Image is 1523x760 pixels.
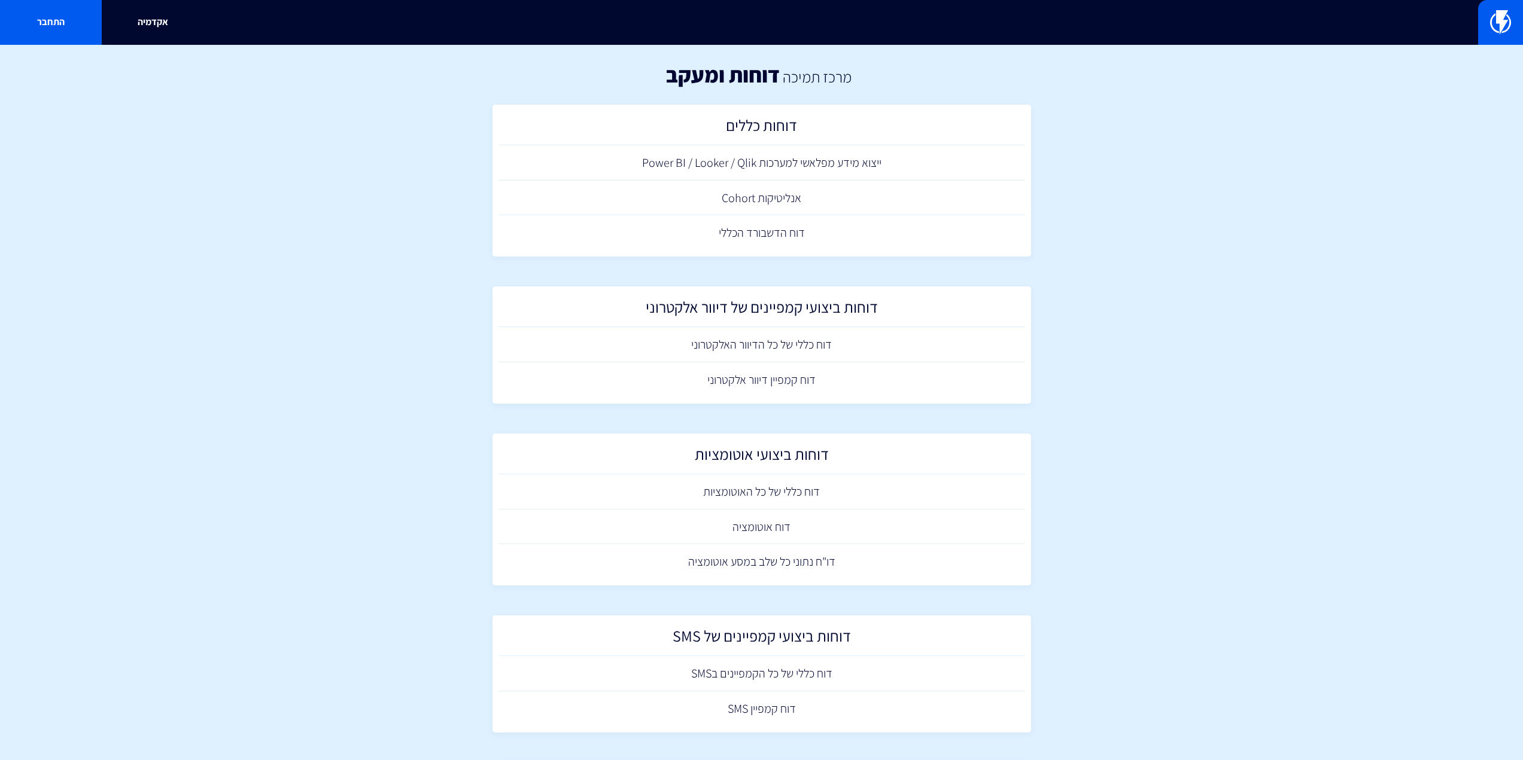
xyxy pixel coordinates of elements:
[498,292,1025,328] a: דוחות ביצועי קמפיינים של דיוור אלקטרוני
[504,117,1019,140] h2: דוחות כללים
[504,627,1019,651] h2: דוחות ביצועי קמפיינים של SMS
[666,63,780,87] h1: דוחות ומעקב
[498,145,1025,181] a: ייצוא מידע מפלאשי למערכות Power BI / Looker / Qlik
[498,474,1025,509] a: דוח כללי של כל האוטומציות
[504,298,1019,322] h2: דוחות ביצועי קמפיינים של דיוור אלקטרוני
[498,509,1025,545] a: דוח אוטומציה
[504,445,1019,469] h2: דוחות ביצועי אוטומציות
[498,656,1025,691] a: דוח כללי של כל הקמפיינים בSMS
[783,66,852,87] a: מרכז תמיכה
[498,362,1025,398] a: דוח קמפיין דיוור אלקטרוני
[498,621,1025,657] a: דוחות ביצועי קמפיינים של SMS
[498,327,1025,362] a: דוח כללי של כל הדיוור האלקטרוני
[498,439,1025,475] a: דוחות ביצועי אוטומציות
[498,544,1025,579] a: דו"ח נתוני כל שלב במסע אוטומציה
[498,111,1025,146] a: דוחות כללים
[498,181,1025,216] a: אנליטיקות Cohort
[498,215,1025,251] a: דוח הדשבורד הכללי
[498,691,1025,727] a: דוח קמפיין SMS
